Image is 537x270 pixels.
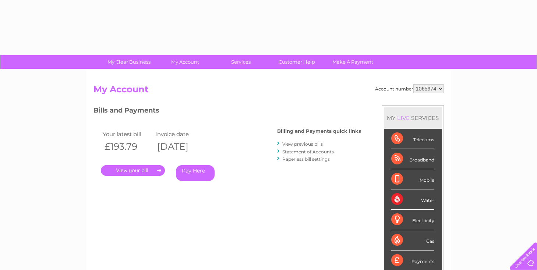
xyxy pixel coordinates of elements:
h2: My Account [93,84,444,98]
a: My Account [155,55,215,69]
a: Statement of Accounts [282,149,334,154]
a: Paperless bill settings [282,156,330,162]
div: Broadband [391,149,434,169]
div: Water [391,189,434,210]
h3: Bills and Payments [93,105,361,118]
a: My Clear Business [99,55,159,69]
a: . [101,165,165,176]
td: Your latest bill [101,129,154,139]
th: £193.79 [101,139,154,154]
a: View previous bills [282,141,323,147]
a: Make A Payment [322,55,383,69]
div: Electricity [391,210,434,230]
a: Services [211,55,271,69]
a: Pay Here [176,165,215,181]
div: Account number [375,84,444,93]
th: [DATE] [153,139,206,154]
div: MY SERVICES [384,107,442,128]
div: Mobile [391,169,434,189]
a: Customer Help [266,55,327,69]
div: Telecoms [391,129,434,149]
div: Gas [391,230,434,251]
h4: Billing and Payments quick links [277,128,361,134]
div: LIVE [396,114,411,121]
td: Invoice date [153,129,206,139]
